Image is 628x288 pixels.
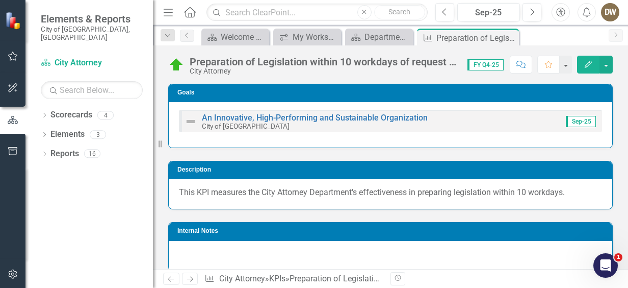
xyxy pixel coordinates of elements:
[41,81,143,99] input: Search Below...
[269,274,285,283] a: KPIs
[219,274,265,283] a: City Attorney
[206,4,428,21] input: Search ClearPoint...
[290,274,615,283] div: Preparation of Legislation within 10 workdays of request accompanied by backup material
[614,253,622,261] span: 1
[202,122,290,130] small: City of [GEOGRAPHIC_DATA]
[50,129,85,140] a: Elements
[41,57,143,69] a: City Attorney
[364,31,410,43] div: Department Measures
[177,166,607,173] h3: Description
[601,3,619,21] button: DW
[50,148,79,160] a: Reports
[388,8,410,16] span: Search
[97,111,114,119] div: 4
[204,273,383,285] div: » »
[202,113,428,123] a: An Innovative, High-Performing and Sustainable Organization
[204,31,267,43] a: Welcome Page
[276,31,338,43] a: My Workspace
[177,228,607,234] h3: Internal Notes
[41,13,143,25] span: Elements & Reports
[5,11,23,29] img: ClearPoint Strategy
[348,31,410,43] a: Department Measures
[177,89,607,96] h3: Goals
[293,31,338,43] div: My Workspace
[467,59,504,70] span: FY Q4-25
[461,7,516,19] div: Sep-25
[168,57,185,73] img: On Target
[374,5,425,19] button: Search
[90,130,106,139] div: 3
[221,31,267,43] div: Welcome Page
[185,115,197,128] img: Not Defined
[593,253,618,278] iframe: Intercom live chat
[190,67,457,75] div: City Attorney
[566,116,596,127] span: Sep-25
[50,109,92,121] a: Scorecards
[179,187,565,197] span: This KPI measures the City Attorney Department's effectiveness in preparing legislation within 10...
[457,3,520,21] button: Sep-25
[190,56,457,67] div: Preparation of Legislation within 10 workdays of request accompanied by backup material
[84,150,100,158] div: 16
[436,32,516,44] div: Preparation of Legislation within 10 workdays of request accompanied by backup material
[41,25,143,42] small: City of [GEOGRAPHIC_DATA], [GEOGRAPHIC_DATA]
